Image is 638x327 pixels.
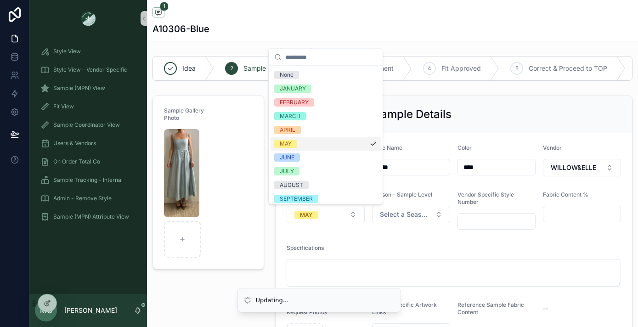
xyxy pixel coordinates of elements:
span: 5 [515,65,519,72]
div: JUNE [280,153,294,162]
span: Sample (MPN) View [53,85,105,92]
span: Style View - Vendor Specific [53,66,127,73]
span: Vendor [543,144,562,151]
span: Sample (MPN) Attribute View [53,213,129,220]
span: Style View [53,48,81,55]
div: Updating... [256,296,289,305]
a: Sample (MPN) Attribute View [35,209,141,225]
div: SEPTEMBER [280,195,313,203]
span: Select a Season on MPN Level [380,210,431,219]
a: Users & Vendors [35,135,141,152]
div: scrollable content [29,37,147,237]
div: JULY [280,167,294,175]
button: Select Button [287,206,365,223]
div: MAY [300,211,312,219]
a: Sample (MPN) View [35,80,141,96]
span: Season - Sample Level [372,191,432,198]
a: Sample Tracking - Internal [35,172,141,188]
div: JANUARY [280,85,306,93]
span: On Order Total Co [53,158,100,165]
span: Users & Vendors [53,140,96,147]
span: Sample Requested [243,64,300,73]
p: [PERSON_NAME] [64,306,117,315]
div: Suggestions [269,66,383,204]
span: Sample Coordinator View [53,121,120,129]
div: FEBRUARY [280,98,309,107]
a: Sample Coordinator View [35,117,141,133]
span: Color [457,144,472,151]
span: WILLOW&ELLE [551,163,596,172]
a: Admin - Remove Style [35,190,141,207]
img: Screenshot-2025-09-24-at-2.50.29-PM.png [164,129,199,217]
a: Style View - Vendor Specific [35,62,141,78]
div: None [280,71,294,79]
span: 4 [428,65,431,72]
button: 1 [152,7,164,19]
div: AUGUST [280,181,303,189]
button: Select Button [543,159,621,176]
span: Vendor Specific Style Number [457,191,514,205]
span: Specifications [287,244,324,251]
button: Select Button [372,206,450,223]
div: MARCH [280,112,300,120]
img: App logo [81,11,96,26]
span: Reference Sample Fabric Content [457,301,524,316]
span: Sample Gallery Photo [164,107,204,121]
div: MAY [280,140,292,148]
span: Correct & Proceed to TOP [529,64,607,73]
span: Style Name [372,144,402,151]
span: 2 [230,65,233,72]
a: On Order Total Co [35,153,141,170]
span: Fit View [53,103,74,110]
span: Fit Approved [441,64,481,73]
span: Fabric Content % [543,191,588,198]
span: Idea [182,64,196,73]
span: Sample Tracking - Internal [53,176,123,184]
span: Vendor Specific Artwork Links [372,301,437,316]
a: Style View [35,43,141,60]
div: APRIL [280,126,295,134]
h1: A10306-Blue [152,23,209,35]
a: Fit View [35,98,141,115]
span: 1 [160,2,169,11]
span: Admin - Remove Style [53,195,112,202]
span: -- [543,304,548,313]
